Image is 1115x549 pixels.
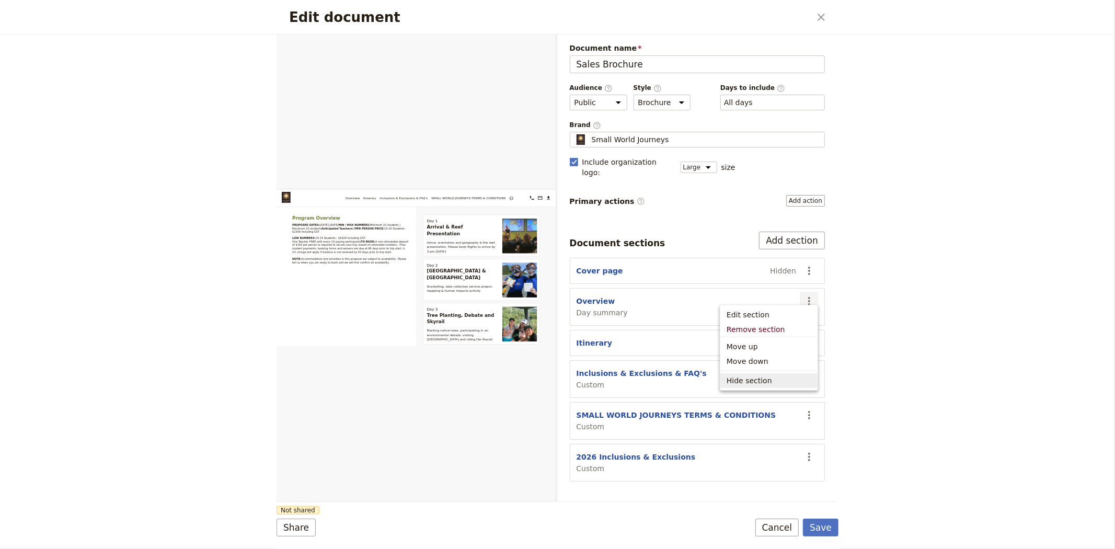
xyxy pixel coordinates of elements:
[720,84,825,93] span: Days to include
[643,12,661,30] button: Download pdf
[582,157,674,178] span: Include organization logo :
[165,14,200,28] a: Overview
[185,90,189,98] span: 3
[570,43,825,53] span: Document name
[637,197,645,205] span: ​
[603,12,621,30] button: 07 4054 6693
[786,195,825,207] button: Primary actions​
[593,121,601,129] span: ​
[38,113,213,129] span: 10-14 Students - $1629 including GST One Teacher FREE with every 10 paying participants
[38,82,104,89] strong: PROPOSED DATES:
[800,448,818,466] button: Actions
[577,338,613,348] button: Itinerary
[360,122,528,154] div: Arrive,​ orientation and geography & the reef presentation.​ Please book flights to arrive by 3 p...
[634,95,691,110] select: Style​
[360,188,528,220] span: [GEOGRAPHIC_DATA] & [GEOGRAPHIC_DATA]
[360,334,528,365] div: Planting native trees,​ participating in an environmental debate,​ visiting [GEOGRAPHIC_DATA] and...
[770,266,796,276] span: Hidden
[360,228,528,249] div: Snorkelling,​ data collection service project,​ mapping & human impacts activity
[558,16,568,27] button: More
[727,356,768,367] span: Move down
[653,84,662,92] span: ​
[104,82,148,89] span: [DATE]-[DATE]
[577,452,696,462] button: 2026 Inclusions & Exclusions
[148,82,225,89] strong: MIN / MAX NUMBERS:
[803,519,838,536] button: Save
[570,237,665,249] div: Document sections
[570,55,825,73] input: Document name
[800,292,818,310] button: Actions
[623,12,641,30] a: groups@smallworldjourneys.com.au
[727,341,758,352] span: Move up
[371,14,550,28] a: SMALL WORLD JOURNEYS TERMS & CONDITIONS
[360,294,528,325] span: Tree Planting, Debate and Skyrail
[577,380,707,390] span: Custom
[574,134,588,145] img: Profile
[634,84,691,93] span: Style
[360,176,386,188] span: Day 2
[727,310,769,320] span: Edit section
[577,296,615,306] button: Overview
[570,121,825,130] span: Brand
[577,266,623,276] button: Cover page
[38,113,94,121] strong: LOW NUMBERS:
[38,164,59,171] strong: NOTE:
[38,164,313,179] span: Accommodation and activities in this proposal are subject to availability. Please tell us when yo...
[360,281,386,294] span: Day 3
[721,162,735,173] span: size
[720,307,818,322] button: Edit section
[720,354,818,369] button: Move down
[108,90,185,98] strong: Anticipated Teachers:
[577,368,707,379] button: Inclusions & Exclusions & FAQ's
[800,262,818,280] button: Actions
[189,90,259,98] strong: PER PERSON PRICE:
[577,410,776,420] button: SMALL WORLD JOURNEYS TERMS & CONDITIONS
[247,14,363,28] a: Inclusions & Exclusions & FAQ's
[777,84,785,92] span: ​
[289,9,810,25] h2: Edit document
[577,463,696,474] span: Custom
[727,375,772,386] span: Hide section
[681,162,717,173] select: size
[570,196,645,207] span: Primary actions
[759,232,825,249] button: Add section
[720,373,818,388] button: Hide section
[727,324,785,335] span: Remove section
[277,506,319,514] span: Not shared
[720,322,818,337] button: Remove section
[812,8,830,26] button: Close dialog
[570,84,627,93] span: Audience
[577,307,628,318] span: Day summary
[604,84,613,92] span: ​
[38,63,153,76] strong: Program Overview
[720,339,818,354] button: Move up
[202,122,237,129] strong: TO BOOK:
[13,6,130,32] img: Small World Journeys logo
[724,97,753,108] button: Days to include​Clear input
[800,406,818,424] button: Actions
[360,83,528,114] span: Arrival & Reef Presentation
[592,134,669,145] span: Small World Journeys
[208,14,239,28] a: Itinerary
[577,421,776,432] span: Custom
[277,519,316,536] button: Share
[360,70,386,83] span: Day 1
[570,95,627,110] select: Audience​
[755,519,799,536] button: Cancel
